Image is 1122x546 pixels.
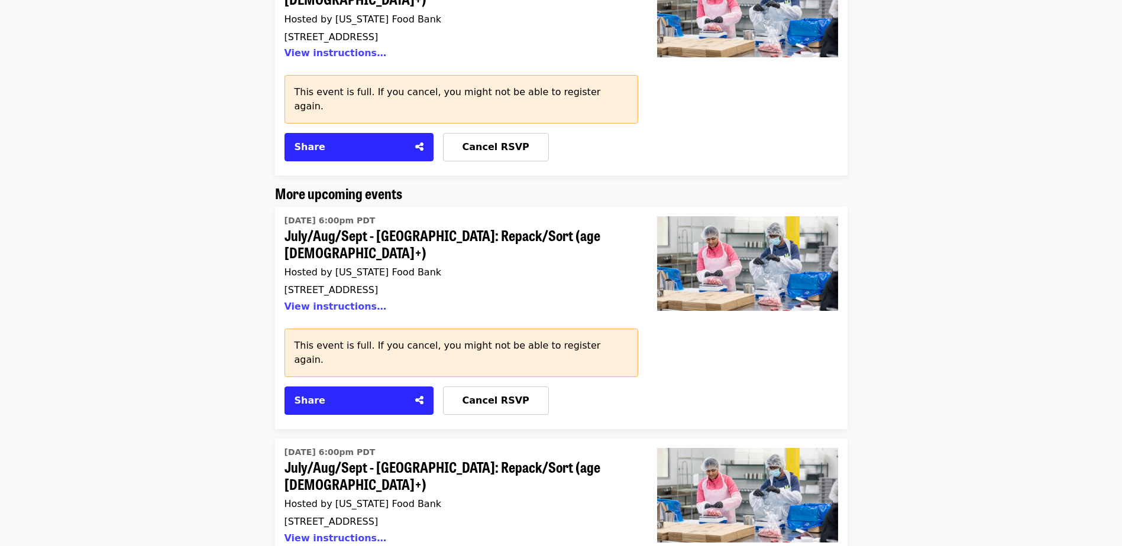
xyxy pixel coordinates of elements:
[284,386,434,415] button: Share
[284,284,629,295] div: [STREET_ADDRESS]
[284,301,387,312] button: View instructions…
[284,459,629,493] span: July/Aug/Sept - [GEOGRAPHIC_DATA]: Repack/Sort (age [DEMOGRAPHIC_DATA]+)
[657,448,838,542] img: July/Aug/Sept - Beaverton: Repack/Sort (age 10+)
[284,212,629,319] a: July/Aug/Sept - Beaverton: Repack/Sort (age 10+)
[275,183,402,203] span: More upcoming events
[284,498,442,509] span: Hosted by [US_STATE] Food Bank
[284,47,387,58] button: View instructions…
[648,207,848,429] a: July/Aug/Sept - Beaverton: Repack/Sort (age 10+)
[415,395,423,406] i: share-alt icon
[443,133,549,161] button: Cancel RSVP
[657,216,838,311] img: July/Aug/Sept - Beaverton: Repack/Sort (age 10+)
[295,394,408,408] div: Share
[284,133,434,161] button: Share
[415,141,423,152] i: share-alt icon
[463,395,529,406] span: Cancel RSVP
[463,141,529,152] span: Cancel RSVP
[295,140,408,154] div: Share
[443,386,549,415] button: Cancel RSVP
[284,31,629,43] div: [STREET_ADDRESS]
[284,532,387,544] button: View instructions…
[284,14,442,25] span: Hosted by [US_STATE] Food Bank
[284,266,442,278] span: Hosted by [US_STATE] Food Bank
[284,214,376,227] time: [DATE] 6:00pm PDT
[284,446,376,459] time: [DATE] 6:00pm PDT
[295,85,628,113] p: This event is full. If you cancel, you might not be able to register again.
[284,227,629,261] span: July/Aug/Sept - [GEOGRAPHIC_DATA]: Repack/Sort (age [DEMOGRAPHIC_DATA]+)
[295,339,628,367] p: This event is full. If you cancel, you might not be able to register again.
[284,516,629,527] div: [STREET_ADDRESS]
